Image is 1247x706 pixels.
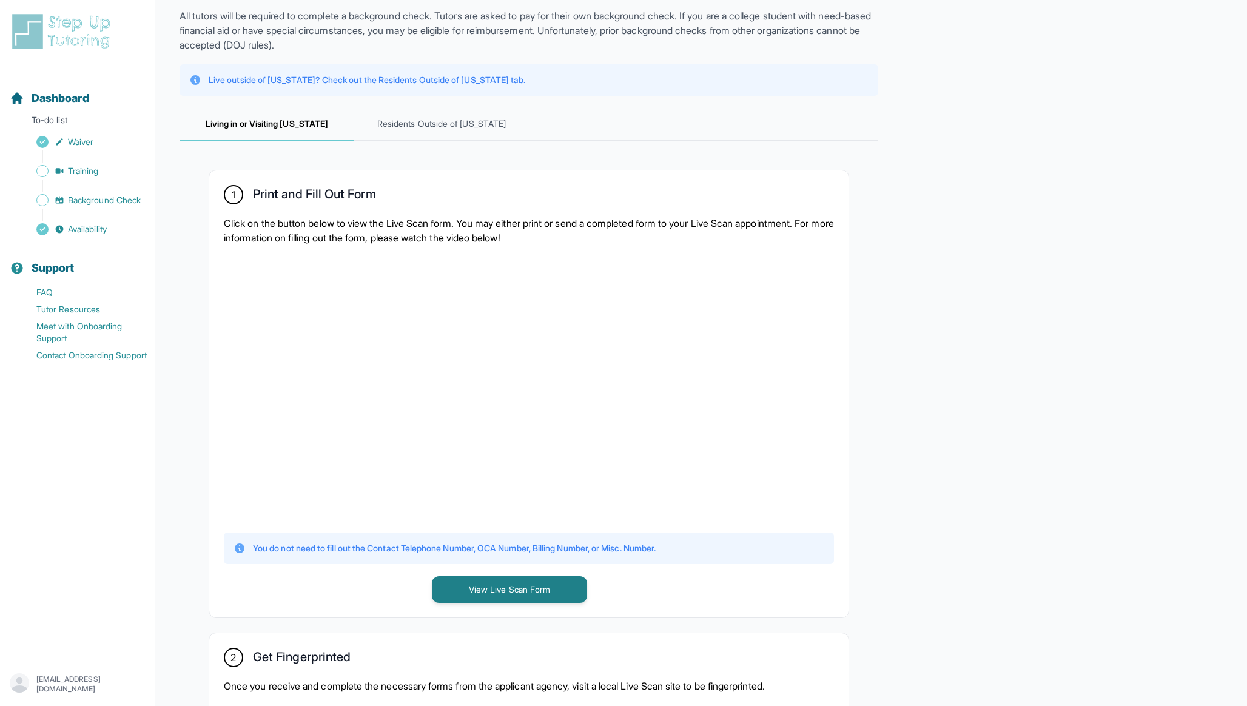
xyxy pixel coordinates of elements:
[253,650,351,669] h2: Get Fingerprinted
[232,187,235,202] span: 1
[36,674,145,694] p: [EMAIL_ADDRESS][DOMAIN_NAME]
[68,165,99,177] span: Training
[5,240,150,281] button: Support
[10,163,155,180] a: Training
[10,301,155,318] a: Tutor Resources
[10,284,155,301] a: FAQ
[180,8,878,52] p: All tutors will be required to complete a background check. Tutors are asked to pay for their own...
[68,223,107,235] span: Availability
[68,194,141,206] span: Background Check
[10,347,155,364] a: Contact Onboarding Support
[10,221,155,238] a: Availability
[230,650,236,665] span: 2
[5,70,150,112] button: Dashboard
[10,192,155,209] a: Background Check
[68,136,93,148] span: Waiver
[10,12,118,51] img: logo
[253,187,376,206] h2: Print and Fill Out Form
[5,114,150,131] p: To-do list
[354,108,529,141] span: Residents Outside of [US_STATE]
[10,90,89,107] a: Dashboard
[32,260,75,277] span: Support
[10,133,155,150] a: Waiver
[432,583,587,595] a: View Live Scan Form
[224,255,648,520] iframe: YouTube video player
[432,576,587,603] button: View Live Scan Form
[10,318,155,347] a: Meet with Onboarding Support
[32,90,89,107] span: Dashboard
[180,108,354,141] span: Living in or Visiting [US_STATE]
[224,216,834,245] p: Click on the button below to view the Live Scan form. You may either print or send a completed fo...
[180,108,878,141] nav: Tabs
[209,74,525,86] p: Live outside of [US_STATE]? Check out the Residents Outside of [US_STATE] tab.
[253,542,656,554] p: You do not need to fill out the Contact Telephone Number, OCA Number, Billing Number, or Misc. Nu...
[10,673,145,695] button: [EMAIL_ADDRESS][DOMAIN_NAME]
[224,679,834,693] p: Once you receive and complete the necessary forms from the applicant agency, visit a local Live S...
